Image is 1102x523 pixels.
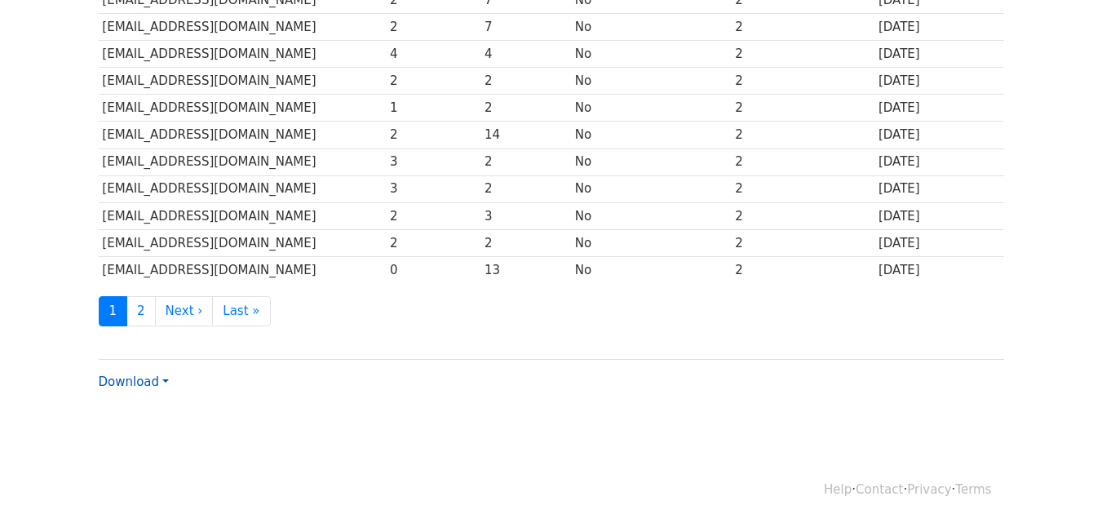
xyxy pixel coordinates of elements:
td: No [571,175,731,202]
td: 3 [386,148,480,175]
td: No [571,41,731,68]
td: 2 [480,148,571,175]
a: Next › [155,296,214,326]
a: Help [824,482,852,497]
td: 4 [386,41,480,68]
td: No [571,148,731,175]
td: [DATE] [874,95,1003,122]
td: 1 [386,95,480,122]
td: [EMAIL_ADDRESS][DOMAIN_NAME] [99,41,387,68]
td: 2 [731,41,874,68]
td: 0 [386,256,480,283]
td: [DATE] [874,148,1003,175]
td: No [571,95,731,122]
td: 2 [386,14,480,41]
td: No [571,14,731,41]
td: [EMAIL_ADDRESS][DOMAIN_NAME] [99,14,387,41]
td: No [571,68,731,95]
td: 2 [386,202,480,229]
td: 2 [731,256,874,283]
td: 2 [731,175,874,202]
td: 2 [386,122,480,148]
td: 2 [731,148,874,175]
td: 14 [480,122,571,148]
td: 2 [731,122,874,148]
td: [DATE] [874,122,1003,148]
td: 2 [480,229,571,256]
td: 2 [480,95,571,122]
td: [DATE] [874,175,1003,202]
a: Last » [212,296,270,326]
td: 7 [480,14,571,41]
td: [EMAIL_ADDRESS][DOMAIN_NAME] [99,148,387,175]
td: [EMAIL_ADDRESS][DOMAIN_NAME] [99,175,387,202]
td: [EMAIL_ADDRESS][DOMAIN_NAME] [99,229,387,256]
a: Download [99,375,169,389]
td: [DATE] [874,256,1003,283]
td: [EMAIL_ADDRESS][DOMAIN_NAME] [99,122,387,148]
a: Privacy [907,482,951,497]
td: [EMAIL_ADDRESS][DOMAIN_NAME] [99,202,387,229]
td: 13 [480,256,571,283]
td: No [571,122,731,148]
td: 2 [731,229,874,256]
td: 3 [480,202,571,229]
td: No [571,229,731,256]
td: No [571,202,731,229]
a: 1 [99,296,128,326]
td: 4 [480,41,571,68]
td: 2 [480,175,571,202]
td: 2 [480,68,571,95]
td: 2 [731,95,874,122]
td: 2 [386,229,480,256]
td: [DATE] [874,68,1003,95]
td: [EMAIL_ADDRESS][DOMAIN_NAME] [99,68,387,95]
td: 2 [731,14,874,41]
td: 2 [386,68,480,95]
td: [DATE] [874,202,1003,229]
td: No [571,256,731,283]
td: 2 [731,68,874,95]
td: [DATE] [874,229,1003,256]
td: 2 [731,202,874,229]
a: Contact [856,482,903,497]
iframe: Chat Widget [1020,445,1102,523]
td: [DATE] [874,14,1003,41]
td: 3 [386,175,480,202]
td: [EMAIL_ADDRESS][DOMAIN_NAME] [99,256,387,283]
td: [DATE] [874,41,1003,68]
a: 2 [126,296,156,326]
td: [EMAIL_ADDRESS][DOMAIN_NAME] [99,95,387,122]
a: Terms [955,482,991,497]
